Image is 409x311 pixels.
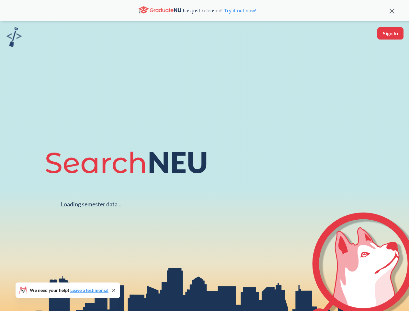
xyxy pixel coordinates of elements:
[6,27,22,49] a: sandbox logo
[183,7,256,14] span: has just released!
[6,27,22,47] img: sandbox logo
[222,7,256,14] a: Try it out now!
[377,27,403,40] button: Sign In
[30,288,108,293] span: We need your help!
[61,201,121,208] div: Loading semester data...
[70,287,108,293] a: Leave a testimonial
